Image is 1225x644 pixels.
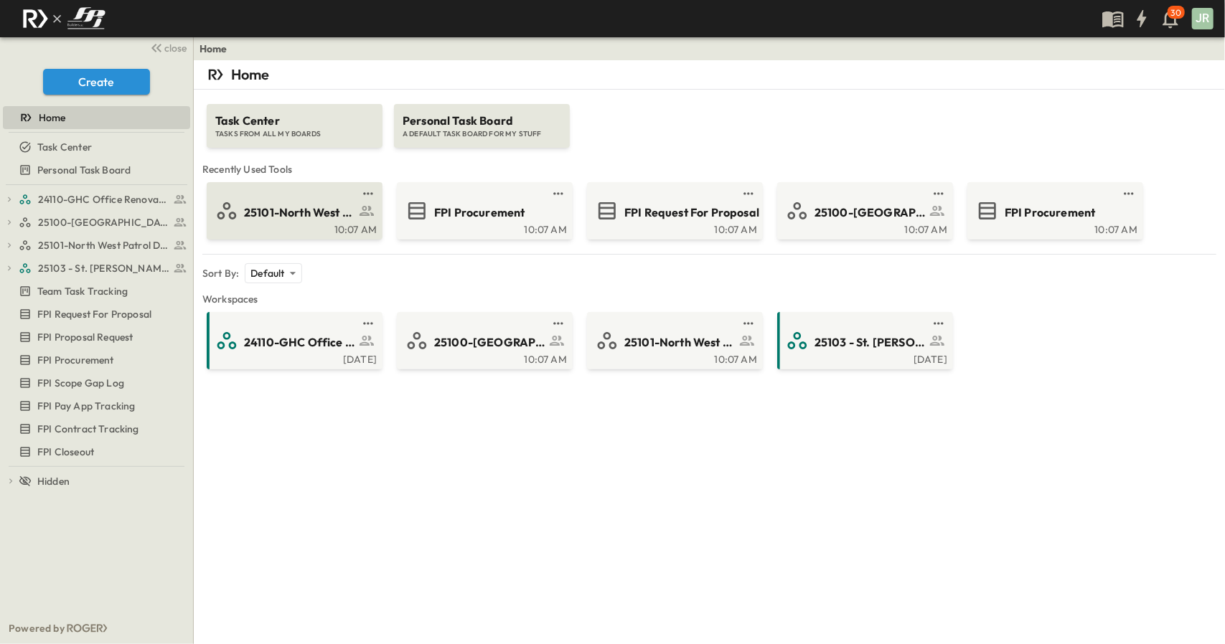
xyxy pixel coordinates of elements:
[3,419,187,439] a: FPI Contract Tracking
[3,440,190,463] div: FPI Closeouttest
[37,353,114,367] span: FPI Procurement
[37,376,124,390] span: FPI Scope Gap Log
[3,188,190,211] div: 24110-GHC Office Renovationstest
[434,204,525,221] span: FPI Procurement
[19,212,187,232] a: 25100-Vanguard Prep School
[590,199,757,222] a: FPI Request For Proposal
[200,42,227,56] a: Home
[210,352,377,364] a: [DATE]
[165,41,187,55] span: close
[37,445,94,459] span: FPI Closeout
[202,266,239,280] p: Sort By:
[37,284,128,298] span: Team Task Tracking
[38,261,169,275] span: 25103 - St. [PERSON_NAME] Phase 2
[37,399,135,413] span: FPI Pay App Tracking
[1191,6,1215,31] button: JR
[3,108,187,128] a: Home
[37,474,70,488] span: Hidden
[360,185,377,202] button: test
[590,222,757,234] a: 10:07 AM
[3,160,187,180] a: Personal Task Board
[970,222,1137,234] a: 10:07 AM
[3,442,187,462] a: FPI Closeout
[400,352,567,364] a: 10:07 AM
[38,215,169,229] span: 25100-Vanguard Prep School
[400,222,567,234] a: 10:07 AM
[3,417,190,440] div: FPI Contract Trackingtest
[970,199,1137,222] a: FPI Procurement
[815,204,926,221] span: 25100-[GEOGRAPHIC_DATA]
[403,113,561,129] span: Personal Task Board
[3,137,187,157] a: Task Center
[38,192,169,207] span: 24110-GHC Office Renovations
[205,90,384,148] a: Task CenterTASKS FROM ALL MY BOARDS
[1005,204,1096,221] span: FPI Procurement
[244,334,355,351] span: 24110-GHC Office Renovations
[590,329,757,352] a: 25101-North West Patrol Division
[3,257,190,280] div: 25103 - St. [PERSON_NAME] Phase 2test
[215,129,374,139] span: TASKS FROM ALL MY BOARDS
[403,129,561,139] span: A DEFAULT TASK BOARD FOR MY STUFF
[780,199,947,222] a: 25100-[GEOGRAPHIC_DATA]
[202,162,1216,176] span: Recently Used Tools
[550,185,567,202] button: test
[740,185,757,202] button: test
[19,235,187,255] a: 25101-North West Patrol Division
[1192,8,1214,29] div: JR
[3,234,190,257] div: 25101-North West Patrol Divisiontest
[3,394,190,417] div: FPI Pay App Trackingtest
[740,315,757,332] button: test
[3,304,187,324] a: FPI Request For Proposal
[930,315,947,332] button: test
[37,163,131,177] span: Personal Task Board
[590,352,757,364] a: 10:07 AM
[780,352,947,364] a: [DATE]
[3,371,190,394] div: FPI Scope Gap Logtest
[144,37,190,57] button: close
[3,373,187,393] a: FPI Scope Gap Log
[3,158,190,181] div: Personal Task Boardtest
[250,266,284,280] p: Default
[1120,185,1137,202] button: test
[3,280,190,303] div: Team Task Trackingtest
[38,238,169,252] span: 25101-North West Patrol Division
[39,110,66,125] span: Home
[3,326,190,349] div: FPI Proposal Requesttest
[210,199,377,222] a: 25101-North West Patrol Division
[624,334,736,351] span: 25101-North West Patrol Division
[37,140,92,154] span: Task Center
[245,263,301,283] div: Default
[215,113,374,129] span: Task Center
[3,303,190,326] div: FPI Request For Proposaltest
[400,329,567,352] a: 25100-[GEOGRAPHIC_DATA]
[3,327,187,347] a: FPI Proposal Request
[210,222,377,234] a: 10:07 AM
[3,211,190,234] div: 25100-Vanguard Prep Schooltest
[780,222,947,234] a: 10:07 AM
[210,329,377,352] a: 24110-GHC Office Renovations
[1171,7,1181,19] p: 30
[231,65,270,85] p: Home
[780,329,947,352] a: 25103 - St. [PERSON_NAME] Phase 2
[43,69,150,95] button: Create
[360,315,377,332] button: test
[3,281,187,301] a: Team Task Tracking
[434,334,545,351] span: 25100-[GEOGRAPHIC_DATA]
[244,204,355,221] span: 25101-North West Patrol Division
[37,330,133,344] span: FPI Proposal Request
[37,307,151,321] span: FPI Request For Proposal
[393,90,571,148] a: Personal Task BoardA DEFAULT TASK BOARD FOR MY STUFF
[3,350,187,370] a: FPI Procurement
[624,204,759,221] span: FPI Request For Proposal
[550,315,567,332] button: test
[19,258,187,278] a: 25103 - St. [PERSON_NAME] Phase 2
[202,292,1216,306] span: Workspaces
[37,422,139,436] span: FPI Contract Tracking
[3,396,187,416] a: FPI Pay App Tracking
